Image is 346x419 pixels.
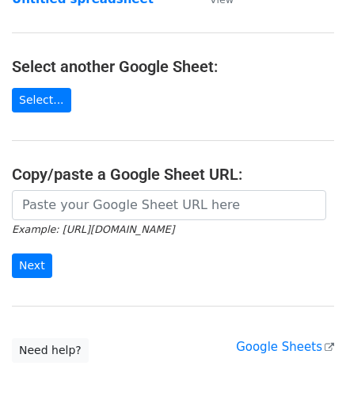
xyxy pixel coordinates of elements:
h4: Copy/paste a Google Sheet URL: [12,165,334,184]
a: Google Sheets [236,340,334,354]
small: Example: [URL][DOMAIN_NAME] [12,223,174,235]
iframe: Chat Widget [267,343,346,419]
a: Select... [12,88,71,112]
input: Next [12,253,52,278]
h4: Select another Google Sheet: [12,57,334,76]
input: Paste your Google Sheet URL here [12,190,326,220]
a: Need help? [12,338,89,363]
